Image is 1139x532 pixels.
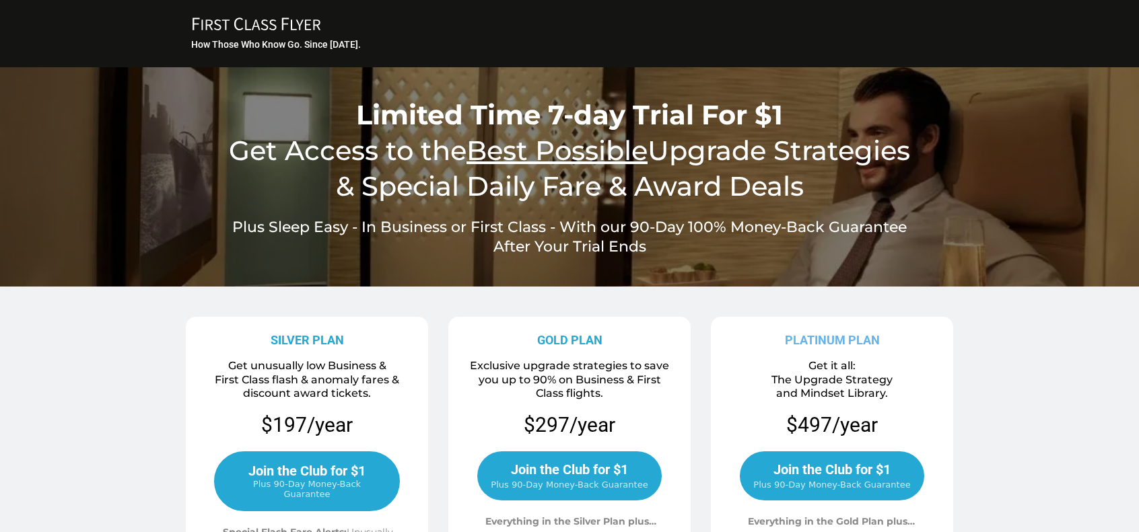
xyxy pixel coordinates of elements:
span: & Special Daily Fare & Award Deals [336,169,804,202]
strong: SILVER PLAN [271,333,344,347]
p: $197/year [191,412,423,438]
span: Get Access to the Upgrade Strategies [229,134,910,167]
span: Everything in the Gold Plan plus… [748,515,915,527]
span: Get unusually low Business & [228,359,386,372]
strong: GOLD PLAN [537,333,602,347]
p: $297/year [524,412,615,438]
h3: How Those Who Know Go. Since [DATE]. [191,38,950,50]
strong: PLATINUM PLAN [785,333,880,347]
p: $497/year [786,412,878,438]
span: Limited Time 7-day Trial For $1 [356,98,783,131]
span: Everything in the Silver Plan plus… [485,515,656,527]
a: Join the Club for $1 Plus 90-Day Money-Back Guarantee [477,451,661,500]
span: Get it all: [808,359,856,372]
span: Exclusive upgrade strategies to save you up to 90% on Business & First Class flights. [470,359,669,400]
span: Join the Club for $1 [773,461,891,478]
span: Join the Club for $1 [511,461,628,478]
span: After Your Trial Ends [493,237,646,256]
span: Plus 90-Day Money-Back Guarantee [491,480,648,490]
span: Plus Sleep Easy - In Business or First Class - With our 90-Day 100% Money-Back Guarantee [232,218,907,236]
a: Join the Club for $1 Plus 90-Day Money-Back Guarantee [214,451,400,511]
span: First Class flash & anomaly fares & discount award tickets. [215,373,399,400]
span: and Mindset Library. [776,387,888,400]
u: Best Possible [467,134,648,167]
span: Join the Club for $1 [248,463,366,479]
a: Join the Club for $1 Plus 90-Day Money-Back Guarantee [740,451,924,500]
span: Plus 90-Day Money-Back Guarantee [753,480,910,490]
span: Plus 90-Day Money-Back Guarantee [229,479,385,499]
span: The Upgrade Strategy [771,373,893,386]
